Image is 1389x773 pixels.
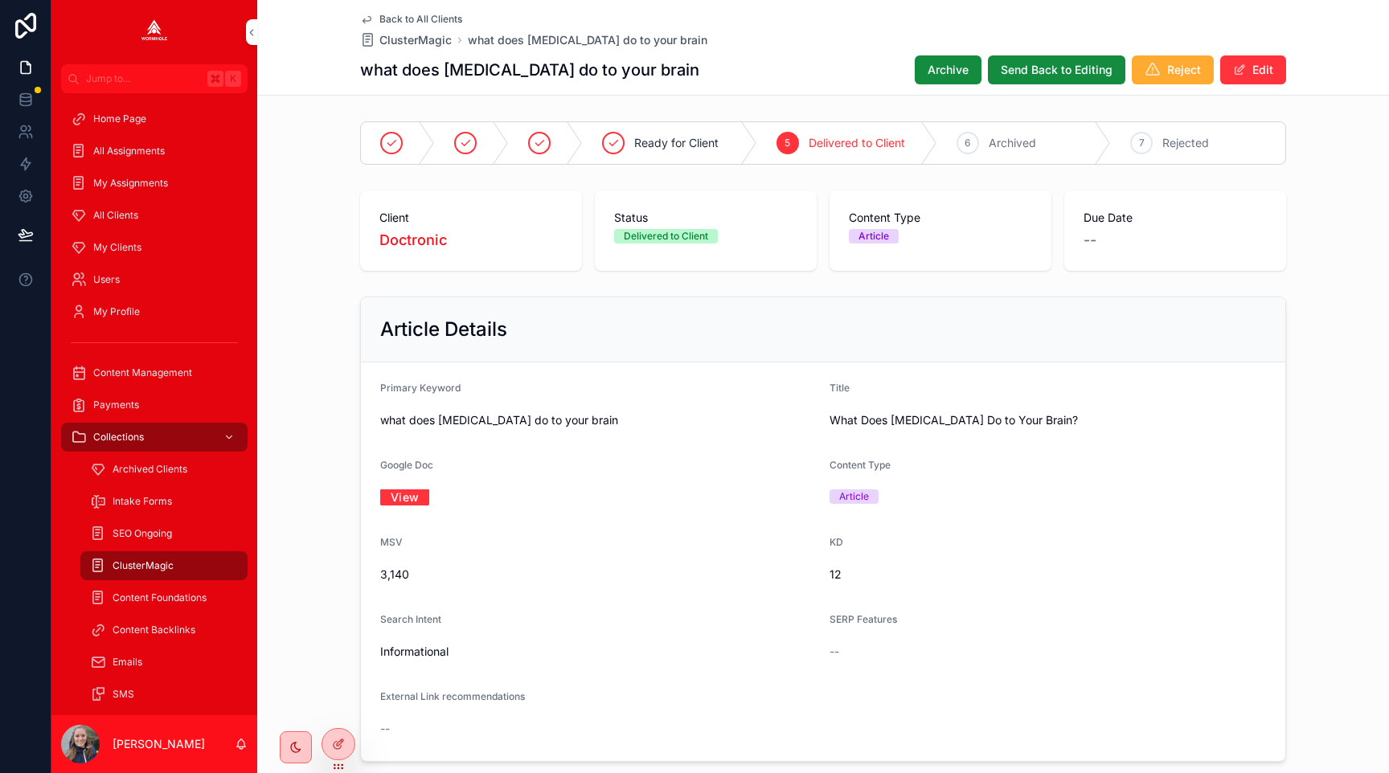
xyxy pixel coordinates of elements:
span: Primary Keyword [380,382,461,394]
span: KD [830,536,843,548]
a: My Clients [61,233,248,262]
span: -- [1084,229,1096,252]
span: ClusterMagic [113,559,174,572]
a: Emails [80,648,248,677]
span: what does [MEDICAL_DATA] do to your brain [380,412,817,428]
a: Content Management [61,358,248,387]
a: Archived Clients [80,455,248,484]
span: Ready for Client [634,135,719,151]
span: My Assignments [93,177,168,190]
span: Back to All Clients [379,13,462,26]
span: MSV [380,536,403,548]
span: 3,140 [380,566,817,583]
h1: what does [MEDICAL_DATA] do to your brain [360,59,699,81]
span: SEO Ongoing [113,527,172,540]
span: Users [93,273,120,286]
a: Content Backlinks [80,616,248,644]
a: Collections [61,423,248,452]
span: 5 [785,137,790,149]
span: All Assignments [93,145,165,157]
span: SERP Features [830,613,897,625]
span: Archive [928,62,969,78]
span: Intake Forms [113,495,172,508]
span: Content Type [830,459,891,471]
span: 7 [1139,137,1145,149]
span: Home Page [93,112,146,125]
span: Send Back to Editing [1001,62,1112,78]
button: Jump to...K [61,64,248,93]
span: External Link recommendations [380,690,525,702]
span: SMS [113,688,134,701]
span: Due Date [1084,210,1267,226]
a: All Assignments [61,137,248,166]
button: Send Back to Editing [988,55,1125,84]
a: Back to All Clients [360,13,462,26]
span: Content Foundations [113,591,207,604]
span: K [227,72,240,85]
span: Informational [380,644,817,660]
span: Archived Clients [113,463,187,476]
a: what does [MEDICAL_DATA] do to your brain [468,32,707,48]
span: Emails [113,656,142,669]
span: Search Intent [380,613,441,625]
span: Jump to... [86,72,201,85]
span: -- [830,644,839,660]
a: Content Foundations [80,583,248,612]
button: Reject [1132,55,1214,84]
span: Archived [989,135,1036,151]
a: ClusterMagic [80,551,248,580]
div: Delivered to Client [624,229,708,243]
span: ClusterMagic [379,32,452,48]
span: Client [379,210,563,226]
span: Payments [93,399,139,411]
span: All Clients [93,209,138,222]
img: App logo [141,19,167,45]
a: SMS [80,680,248,709]
a: Users [61,265,248,294]
span: Status [614,210,797,226]
a: View [380,485,429,509]
span: -- [380,721,390,737]
button: Edit [1220,55,1286,84]
span: Google Doc [380,459,433,471]
a: Home Page [61,104,248,133]
span: Rejected [1162,135,1209,151]
div: scrollable content [51,93,257,715]
div: Article [858,229,889,243]
span: Content Type [849,210,1032,226]
span: What Does [MEDICAL_DATA] Do to Your Brain? [830,412,1266,428]
a: Intake Forms [80,487,248,516]
span: Collections [93,431,144,444]
span: Delivered to Client [809,135,905,151]
span: 6 [965,137,970,149]
a: All Clients [61,201,248,230]
h2: Article Details [380,317,507,342]
span: My Profile [93,305,140,318]
div: Article [839,489,869,504]
a: My Assignments [61,169,248,198]
a: My Profile [61,297,248,326]
span: My Clients [93,241,141,254]
span: Title [830,382,850,394]
a: Payments [61,391,248,419]
a: Doctronic [379,229,447,252]
span: Content Backlinks [113,624,195,636]
button: Archive [915,55,981,84]
span: Reject [1167,62,1201,78]
span: 12 [830,566,1266,583]
a: ClusterMagic [360,32,452,48]
a: SEO Ongoing [80,519,248,548]
p: [PERSON_NAME] [113,736,205,752]
span: Content Management [93,366,192,379]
